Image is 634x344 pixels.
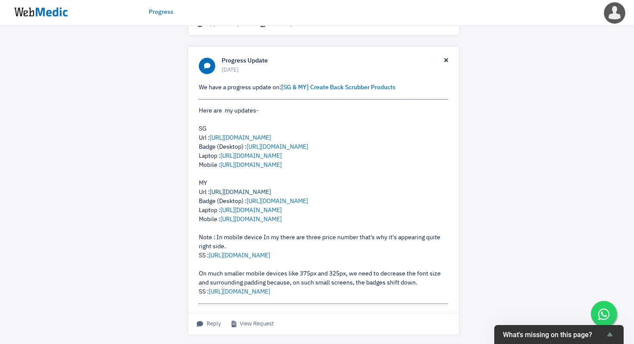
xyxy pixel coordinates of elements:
[209,289,270,295] a: [URL][DOMAIN_NAME]
[247,198,308,204] a: [URL][DOMAIN_NAME]
[210,189,271,195] a: [URL][DOMAIN_NAME]
[503,329,615,340] button: Show survey - What's missing on this page?
[232,320,274,328] a: View Request
[220,153,282,159] a: [URL][DOMAIN_NAME]
[197,320,221,328] span: Reply
[210,135,271,141] a: [URL][DOMAIN_NAME]
[220,216,282,222] a: [URL][DOMAIN_NAME]
[199,106,448,297] div: Here are my updates- SG Url : Badge (Desktop) : Laptop : Mobile : MY Url : Badge (Desktop) : Lapt...
[222,66,444,75] span: [DATE]
[281,84,395,91] a: [SG & MY] Create Back Scrubber Products
[220,162,282,168] a: [URL][DOMAIN_NAME]
[503,331,605,339] span: What's missing on this page?
[149,8,173,17] a: Progress
[247,144,308,150] a: [URL][DOMAIN_NAME]
[222,57,444,65] h6: Progress Update
[199,83,448,92] p: We have a progress update on:
[209,253,270,259] a: [URL][DOMAIN_NAME]
[220,207,282,213] a: [URL][DOMAIN_NAME]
